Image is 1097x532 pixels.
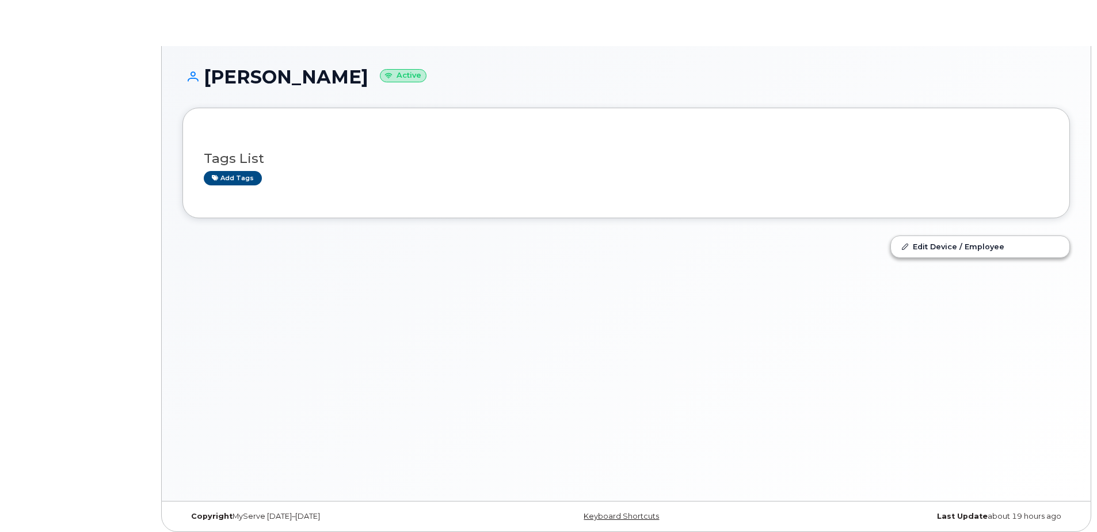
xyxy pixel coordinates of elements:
h3: Tags List [204,151,1049,166]
a: Add tags [204,171,262,185]
strong: Copyright [191,512,233,520]
strong: Last Update [937,512,988,520]
small: Active [380,69,426,82]
div: about 19 hours ago [774,512,1070,521]
a: Keyboard Shortcuts [584,512,659,520]
a: Edit Device / Employee [891,236,1069,257]
div: MyServe [DATE]–[DATE] [182,512,478,521]
h1: [PERSON_NAME] [182,67,1070,87]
